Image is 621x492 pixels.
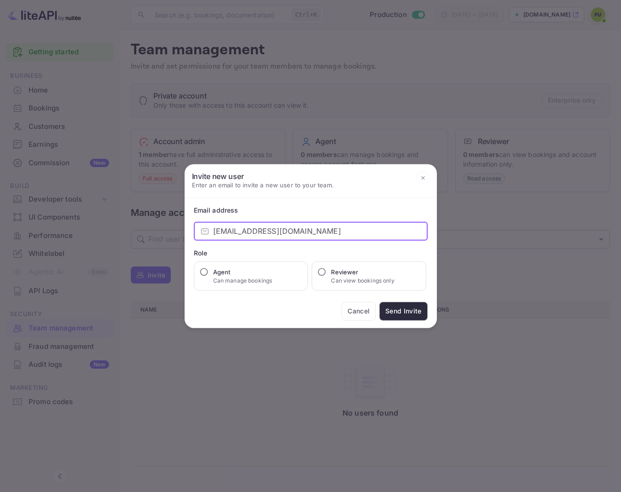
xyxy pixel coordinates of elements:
[213,222,428,240] input: example@nuitee.com
[331,276,394,284] p: Can view bookings only
[379,301,427,320] button: Send Invite
[194,205,428,214] div: Email address
[342,301,376,320] button: Cancel
[192,172,334,181] h6: Invite new user
[213,276,273,284] p: Can manage bookings
[213,267,273,276] h6: Agent
[192,181,334,190] p: Enter an email to invite a new user to your team.
[194,248,428,257] div: Role
[331,267,394,276] h6: Reviewer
